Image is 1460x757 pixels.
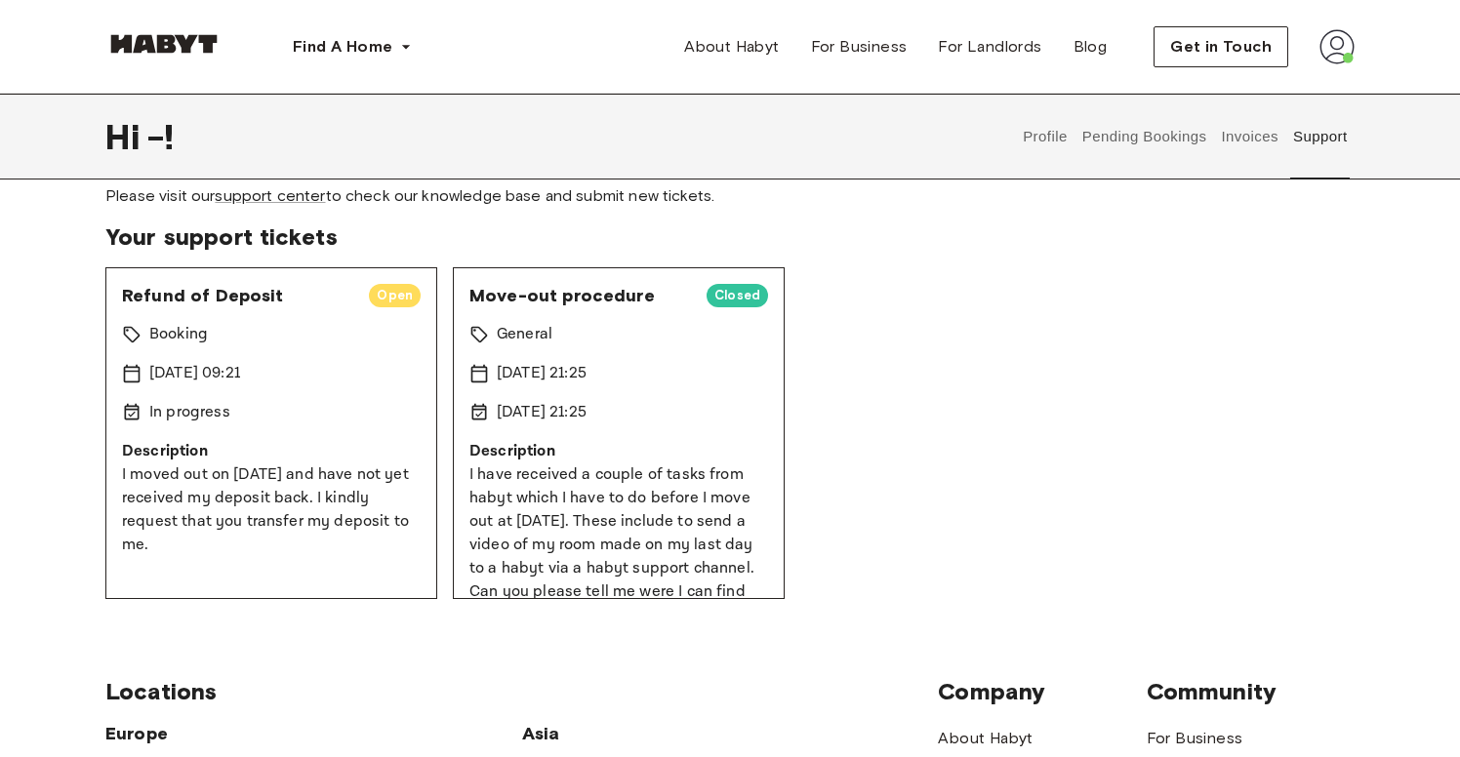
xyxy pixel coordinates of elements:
[1079,94,1209,179] button: Pending Bookings
[105,34,223,54] img: Habyt
[105,222,1355,252] span: Your support tickets
[122,284,353,307] span: Refund of Deposit
[684,35,779,59] span: About Habyt
[938,677,1146,706] span: Company
[215,186,325,205] a: support center
[1290,94,1350,179] button: Support
[497,362,587,385] p: [DATE] 21:25
[149,323,208,346] p: Booking
[497,323,552,346] p: General
[938,35,1041,59] span: For Landlords
[1154,26,1288,67] button: Get in Touch
[922,27,1057,66] a: For Landlords
[938,727,1033,750] a: About Habyt
[497,401,587,424] p: [DATE] 21:25
[277,27,427,66] button: Find A Home
[122,463,421,557] p: I moved out on [DATE] and have not yet received my deposit back. I kindly request that you transf...
[122,440,421,463] p: Description
[1219,94,1280,179] button: Invoices
[149,401,230,424] p: In progress
[105,185,1355,207] span: Please visit our to check our knowledge base and submit new tickets.
[1016,94,1355,179] div: user profile tabs
[469,463,768,627] p: I have received a couple of tasks from habyt which I have to do before I move out at [DATE]. Thes...
[669,27,794,66] a: About Habyt
[1147,727,1243,750] a: For Business
[1058,27,1123,66] a: Blog
[369,286,421,305] span: Open
[469,440,768,463] p: Description
[293,35,392,59] span: Find A Home
[1319,29,1355,64] img: avatar
[105,677,938,706] span: Locations
[707,286,768,305] span: Closed
[1170,35,1272,59] span: Get in Touch
[469,284,691,307] span: Move-out procedure
[105,722,522,745] span: Europe
[795,27,923,66] a: For Business
[1021,94,1071,179] button: Profile
[811,35,908,59] span: For Business
[147,116,174,157] span: - !
[1147,677,1355,706] span: Community
[1074,35,1108,59] span: Blog
[149,362,240,385] p: [DATE] 09:21
[105,116,147,157] span: Hi
[522,722,730,745] span: Asia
